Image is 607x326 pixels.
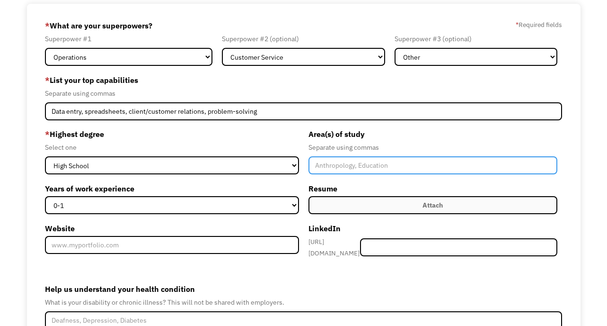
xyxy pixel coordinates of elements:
[45,281,562,297] label: Help us understand your health condition
[308,221,558,236] label: LinkedIn
[308,181,558,196] label: Resume
[45,102,562,120] input: Videography, photography, accounting
[308,127,558,142] label: Area(s) of study
[45,142,299,153] div: Select one
[45,181,299,196] label: Years of work experience
[395,33,557,45] div: Superpower #3 (optional)
[45,127,299,142] label: Highest degree
[516,19,562,30] label: Required fields
[45,72,562,88] label: List your top capabilities
[45,297,562,308] div: What is your disability or chronic illness? This will not be shared with employers.
[308,156,558,174] input: Anthropology, Education
[222,33,385,45] div: Superpower #2 (optional)
[422,199,443,211] div: Attach
[308,142,558,153] div: Separate using commas
[45,88,562,99] div: Separate using commas
[45,18,152,33] label: What are your superpowers?
[45,236,299,254] input: www.myportfolio.com
[308,236,361,259] div: [URL][DOMAIN_NAME]
[308,196,558,214] label: Attach
[45,221,299,236] label: Website
[45,33,212,45] div: Superpower #1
